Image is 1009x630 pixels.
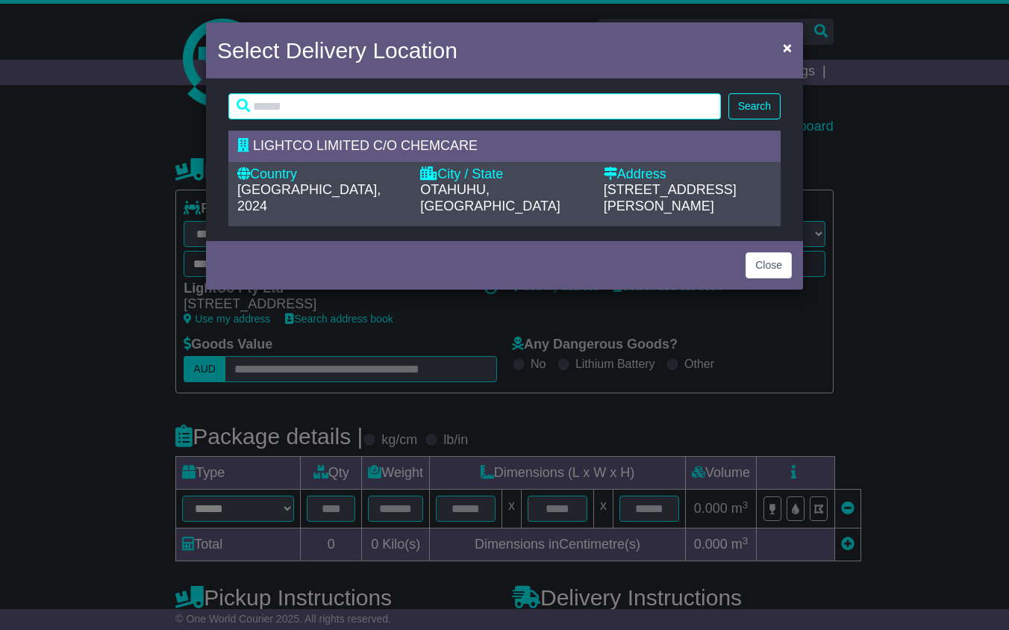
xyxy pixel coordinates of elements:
h4: Select Delivery Location [217,34,457,67]
button: Close [775,32,799,63]
span: [STREET_ADDRESS][PERSON_NAME] [604,182,737,213]
span: [GEOGRAPHIC_DATA], 2024 [237,182,381,213]
div: City / State [420,166,588,183]
div: Country [237,166,405,183]
button: Search [728,93,781,119]
span: LIGHTCO LIMITED C/O CHEMCARE [253,138,478,153]
span: × [783,39,792,56]
div: Address [604,166,772,183]
span: OTAHUHU, [GEOGRAPHIC_DATA] [420,182,560,213]
button: Close [746,252,792,278]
